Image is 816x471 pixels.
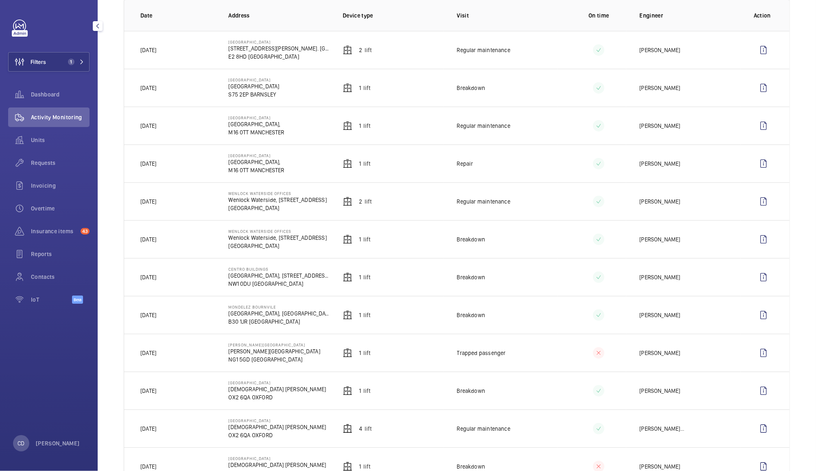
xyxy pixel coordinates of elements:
p: Regular maintenance [457,122,510,130]
p: [PERSON_NAME] [639,273,680,281]
p: Address [228,11,330,20]
p: [PERSON_NAME] [639,349,680,357]
img: elevator.svg [343,348,352,358]
p: On time [571,11,626,20]
p: [DATE] [140,235,156,243]
p: [GEOGRAPHIC_DATA] [228,153,284,158]
p: Regular maintenance [457,425,510,433]
p: Trapped passenger [457,349,506,357]
p: Mondelez Bournvile [228,305,330,309]
p: [GEOGRAPHIC_DATA] [228,380,326,385]
span: Activity Monitoring [31,113,90,121]
span: Reports [31,250,90,258]
p: Centro Buildings [228,267,330,272]
p: [PERSON_NAME][GEOGRAPHIC_DATA] [228,342,320,347]
p: [PERSON_NAME] [639,160,680,168]
p: [DATE] [140,46,156,54]
p: Wenlock Waterside, [STREET_ADDRESS] [228,234,326,242]
p: M16 0TT MANCHESTER [228,128,284,136]
p: Regular maintenance [457,46,510,54]
p: Device type [343,11,444,20]
div: ... [639,425,684,433]
p: [PERSON_NAME] [639,425,680,433]
p: Date [140,11,215,20]
p: 1 Lift [359,160,370,168]
span: Filters [31,58,46,66]
p: [DATE] [140,197,156,206]
p: Breakdown [457,273,486,281]
span: Units [31,136,90,144]
img: elevator.svg [343,386,352,396]
p: [DEMOGRAPHIC_DATA] [PERSON_NAME] [228,423,326,431]
p: CD [18,439,24,447]
p: [PERSON_NAME] [639,197,680,206]
p: [DATE] [140,425,156,433]
p: [DEMOGRAPHIC_DATA] [PERSON_NAME] [228,385,326,393]
p: [GEOGRAPHIC_DATA] [228,77,279,82]
p: [DATE] [140,160,156,168]
p: [GEOGRAPHIC_DATA] [228,242,326,250]
p: Action [754,11,773,20]
p: [GEOGRAPHIC_DATA] [228,418,326,423]
span: Beta [72,296,83,304]
p: [PERSON_NAME][GEOGRAPHIC_DATA] [228,347,320,355]
p: Regular maintenance [457,197,510,206]
p: Breakdown [457,311,486,319]
p: [PERSON_NAME] [36,439,80,447]
p: [PERSON_NAME] [639,46,680,54]
p: 1 Lift [359,311,370,319]
p: NG1 5GD [GEOGRAPHIC_DATA] [228,355,320,364]
p: Visit [457,11,558,20]
p: [DATE] [140,273,156,281]
button: Filters1 [8,52,90,72]
p: [GEOGRAPHIC_DATA] [228,204,326,212]
p: OX2 6QA OXFORD [228,393,326,401]
p: [STREET_ADDRESS][PERSON_NAME]. [GEOGRAPHIC_DATA], E2 8HD [GEOGRAPHIC_DATA] [228,44,330,53]
p: [DATE] [140,122,156,130]
p: Breakdown [457,387,486,395]
p: [PERSON_NAME] [639,462,680,471]
span: Requests [31,159,90,167]
span: Overtime [31,204,90,212]
p: [PERSON_NAME] [639,84,680,92]
p: [PERSON_NAME] [639,235,680,243]
p: 1 Lift [359,122,370,130]
p: [DATE] [140,311,156,319]
p: Repair [457,160,473,168]
p: [GEOGRAPHIC_DATA] [228,82,279,90]
p: Breakdown [457,235,486,243]
img: elevator.svg [343,272,352,282]
img: elevator.svg [343,424,352,434]
p: [DATE] [140,387,156,395]
p: Wenlock Waterside, [STREET_ADDRESS] [228,196,326,204]
img: elevator.svg [343,83,352,93]
p: [GEOGRAPHIC_DATA], [228,158,284,166]
img: elevator.svg [343,45,352,55]
p: S75 2EP BARNSLEY [228,90,279,99]
img: elevator.svg [343,234,352,244]
p: Breakdown [457,84,486,92]
span: 43 [81,228,90,234]
p: [DATE] [140,349,156,357]
p: B30 1JR [GEOGRAPHIC_DATA] [228,318,330,326]
p: [DEMOGRAPHIC_DATA] [PERSON_NAME] [228,461,326,469]
p: 1 Lift [359,349,370,357]
p: 1 Lift [359,462,370,471]
p: 1 Lift [359,273,370,281]
p: [GEOGRAPHIC_DATA], [GEOGRAPHIC_DATA] [228,309,330,318]
p: [PERSON_NAME] [639,387,680,395]
span: IoT [31,296,72,304]
img: elevator.svg [343,159,352,169]
p: OX2 6QA OXFORD [228,431,326,439]
p: [GEOGRAPHIC_DATA] [228,456,326,461]
img: elevator.svg [343,310,352,320]
p: Breakdown [457,462,486,471]
p: 1 Lift [359,84,370,92]
p: [DATE] [140,84,156,92]
p: Wenlock Waterside Offices [228,191,326,196]
p: [GEOGRAPHIC_DATA] [228,39,330,44]
img: elevator.svg [343,121,352,131]
p: 1 Lift [359,387,370,395]
p: [GEOGRAPHIC_DATA], [228,120,284,128]
p: M16 0TT MANCHESTER [228,166,284,174]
